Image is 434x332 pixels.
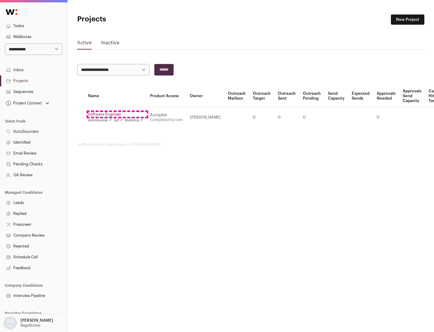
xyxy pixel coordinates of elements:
[84,85,146,107] th: Name
[391,14,424,25] a: New Project
[249,85,274,107] th: Outreach Target
[4,316,17,330] img: nopic.png
[20,323,40,328] p: Bagelicious
[77,142,424,147] footer: wellfound:ai for Bagelicious - [PERSON_NAME]
[324,85,348,107] th: Send Capacity
[399,85,425,107] th: Approvals Send Capacity
[5,101,42,106] div: Project Context
[224,85,249,107] th: Outreach Mailbox
[88,118,112,123] a: AutoSourcer ↗
[249,107,274,128] td: 0
[373,107,399,128] td: 0
[274,85,299,107] th: Outreach Sent
[20,318,53,323] p: [PERSON_NAME]
[77,39,92,49] a: Active
[186,107,224,128] td: [PERSON_NAME]
[150,113,183,117] div: Autopilot
[5,99,50,107] button: Open dropdown
[348,85,373,107] th: Expected Sends
[125,118,143,123] a: Analytics ↗
[2,316,54,330] button: Open dropdown
[299,85,324,107] th: Outreach Pending
[88,112,143,117] a: Software Engineer
[186,85,224,107] th: Owner
[299,107,324,128] td: 0
[2,6,20,18] img: Wellfound
[373,85,399,107] th: Approvals Needed
[77,14,193,24] h1: Projects
[146,85,186,107] th: Product Access
[274,107,299,128] td: 0
[150,118,183,122] a: Completed by csm
[114,118,122,123] a: QA ↗
[101,39,119,49] a: Inactive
